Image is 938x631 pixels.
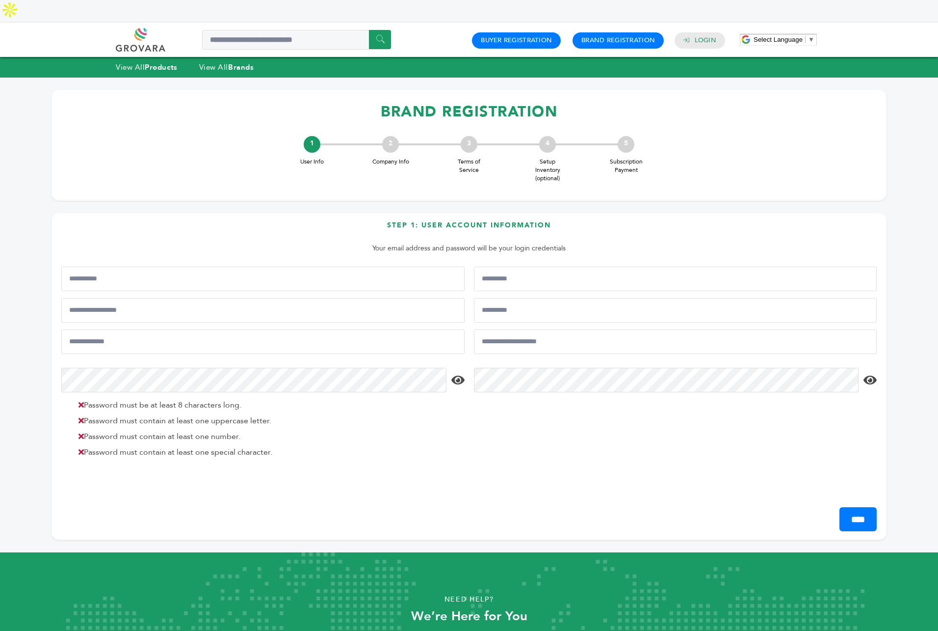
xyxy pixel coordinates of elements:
h3: Step 1: User Account Information [61,220,877,238]
iframe: reCAPTCHA [61,469,210,507]
a: Select Language​ [754,36,814,43]
span: Terms of Service [449,158,489,174]
strong: Brands [228,62,254,72]
span: ▼ [808,36,814,43]
input: Email Address* [61,329,465,354]
input: Password* [61,368,446,392]
div: 2 [382,136,399,153]
input: Search a product or brand... [202,30,391,50]
p: Need Help? [47,592,891,607]
li: Password must be at least 8 characters long. [74,399,462,411]
div: 5 [618,136,634,153]
div: 1 [304,136,320,153]
span: Company Info [371,158,410,166]
p: Your email address and password will be your login credentials [66,243,872,254]
input: Confirm Email Address* [474,329,877,354]
a: Brand Registration [581,36,655,45]
strong: Products [145,62,177,72]
strong: We’re Here for You [411,607,527,625]
span: Setup Inventory (optional) [528,158,567,182]
li: Password must contain at least one uppercase letter. [74,415,462,427]
input: First Name* [61,267,465,291]
a: Login [695,36,716,45]
input: Job Title* [474,298,877,323]
input: Confirm Password* [474,368,859,392]
a: Buyer Registration [481,36,552,45]
input: Mobile Phone Number [61,298,465,323]
li: Password must contain at least one special character. [74,446,462,458]
div: 4 [539,136,556,153]
a: View AllBrands [199,62,254,72]
div: 3 [461,136,477,153]
span: Subscription Payment [606,158,646,174]
span: ​ [805,36,806,43]
input: Last Name* [474,267,877,291]
h1: BRAND REGISTRATION [61,97,877,126]
span: User Info [292,158,332,166]
li: Password must contain at least one number. [74,431,462,442]
a: View AllProducts [116,62,178,72]
span: Select Language [754,36,803,43]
